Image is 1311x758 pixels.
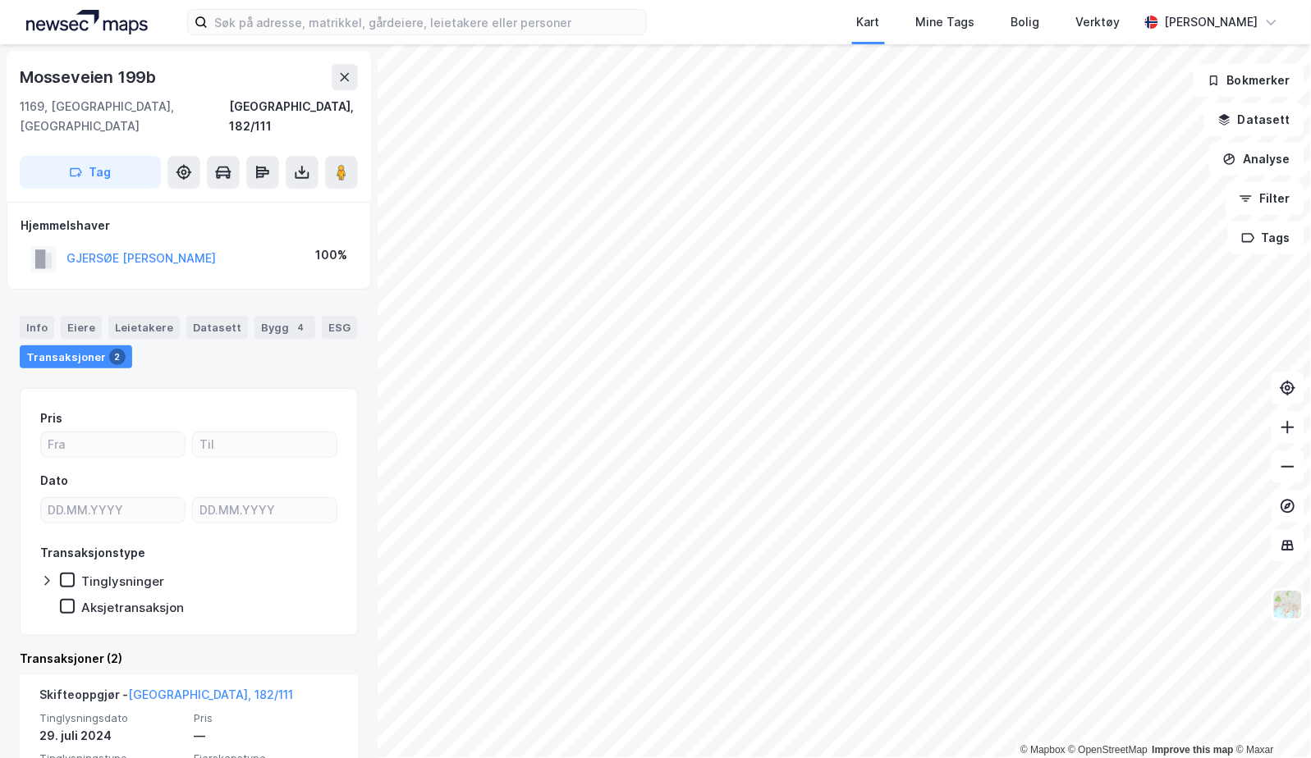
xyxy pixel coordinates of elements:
[39,711,184,725] span: Tinglysningsdato
[194,726,338,746] div: —
[1229,679,1311,758] iframe: Chat Widget
[1076,12,1121,32] div: Verktøy
[1209,143,1304,176] button: Analyse
[230,97,358,136] div: [GEOGRAPHIC_DATA], 182/111
[1204,103,1304,136] button: Datasett
[39,726,184,746] div: 29. juli 2024
[1194,64,1304,97] button: Bokmerker
[41,498,185,523] input: DD.MM.YYYY
[61,316,102,339] div: Eiere
[39,685,293,711] div: Skifteoppgjør -
[128,687,293,701] a: [GEOGRAPHIC_DATA], 182/111
[1165,12,1258,32] div: [PERSON_NAME]
[1228,221,1304,254] button: Tags
[40,543,145,563] div: Transaksjonstype
[1020,744,1066,756] a: Mapbox
[208,10,646,34] input: Søk på adresse, matrikkel, gårdeiere, leietakere eller personer
[21,216,357,235] div: Hjemmelshaver
[108,316,180,339] div: Leietakere
[109,349,126,365] div: 2
[916,12,975,32] div: Mine Tags
[292,319,309,336] div: 4
[322,316,357,339] div: ESG
[193,498,337,523] input: DD.MM.YYYY
[20,97,230,136] div: 1169, [GEOGRAPHIC_DATA], [GEOGRAPHIC_DATA]
[194,711,338,725] span: Pris
[41,432,185,457] input: Fra
[20,64,159,90] div: Mosseveien 199b
[1153,744,1234,756] a: Improve this map
[20,345,132,368] div: Transaksjoner
[81,600,184,615] div: Aksjetransaksjon
[315,245,347,265] div: 100%
[254,316,315,339] div: Bygg
[40,409,62,428] div: Pris
[40,471,68,491] div: Dato
[1272,589,1304,620] img: Z
[1011,12,1040,32] div: Bolig
[193,432,337,457] input: Til
[81,573,164,589] div: Tinglysninger
[20,649,358,669] div: Transaksjoner (2)
[20,316,54,339] div: Info
[857,12,880,32] div: Kart
[20,156,161,189] button: Tag
[1226,182,1304,215] button: Filter
[26,10,148,34] img: logo.a4113a55bc3d86da70a041830d287a7e.svg
[1069,744,1148,756] a: OpenStreetMap
[186,316,248,339] div: Datasett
